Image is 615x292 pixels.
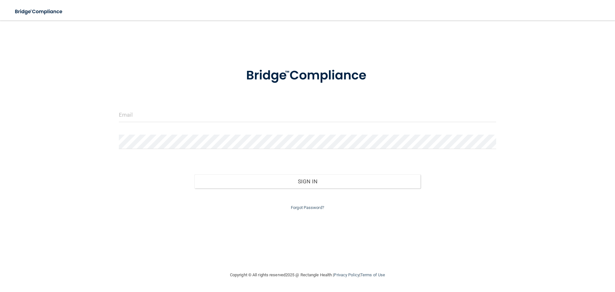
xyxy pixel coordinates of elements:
[119,108,496,122] input: Email
[10,5,69,18] img: bridge_compliance_login_screen.278c3ca4.svg
[191,265,424,285] div: Copyright © All rights reserved 2025 @ Rectangle Health | |
[194,174,421,188] button: Sign In
[360,272,385,277] a: Terms of Use
[233,59,382,92] img: bridge_compliance_login_screen.278c3ca4.svg
[291,205,324,210] a: Forgot Password?
[334,272,359,277] a: Privacy Policy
